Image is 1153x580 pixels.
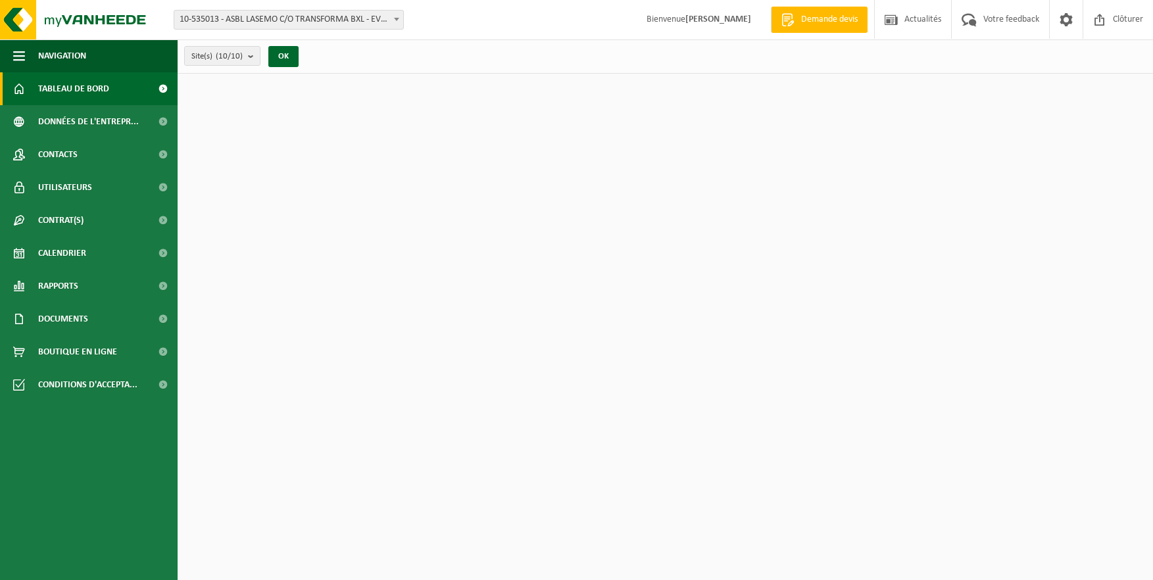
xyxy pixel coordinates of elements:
span: Données de l'entrepr... [38,105,139,138]
span: Conditions d'accepta... [38,368,137,401]
button: Site(s)(10/10) [184,46,260,66]
span: Contrat(s) [38,204,84,237]
span: Site(s) [191,47,243,66]
strong: [PERSON_NAME] [685,14,751,24]
span: Utilisateurs [38,171,92,204]
span: Documents [38,302,88,335]
span: Rapports [38,270,78,302]
count: (10/10) [216,52,243,60]
span: Navigation [38,39,86,72]
span: Tableau de bord [38,72,109,105]
span: Demande devis [798,13,861,26]
span: 10-535013 - ASBL LASEMO C/O TRANSFORMA BXL - EVERE [174,10,404,30]
span: Calendrier [38,237,86,270]
span: Boutique en ligne [38,335,117,368]
span: 10-535013 - ASBL LASEMO C/O TRANSFORMA BXL - EVERE [174,11,403,29]
button: OK [268,46,299,67]
a: Demande devis [771,7,868,33]
span: Contacts [38,138,78,171]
